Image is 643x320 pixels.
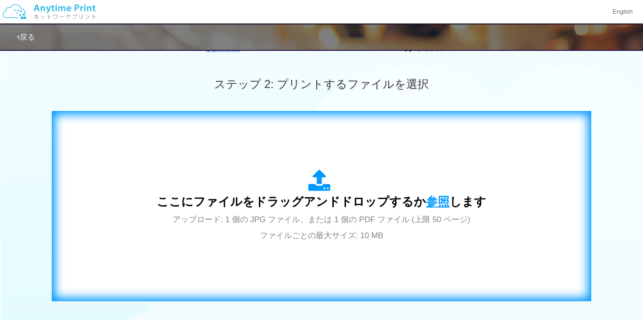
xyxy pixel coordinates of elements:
[214,78,429,90] span: ステップ 2: プリントするファイルを選択
[173,215,470,240] span: アップロード: 1 個の JPG ファイル、または 1 個の PDF ファイル (上限 50 ページ) ファイルごとの最大サイズ: 10 MB
[426,195,450,208] span: 参照
[157,195,486,208] span: ここにファイルをドラッグアンドドロップするか します
[17,33,35,41] a: 戻る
